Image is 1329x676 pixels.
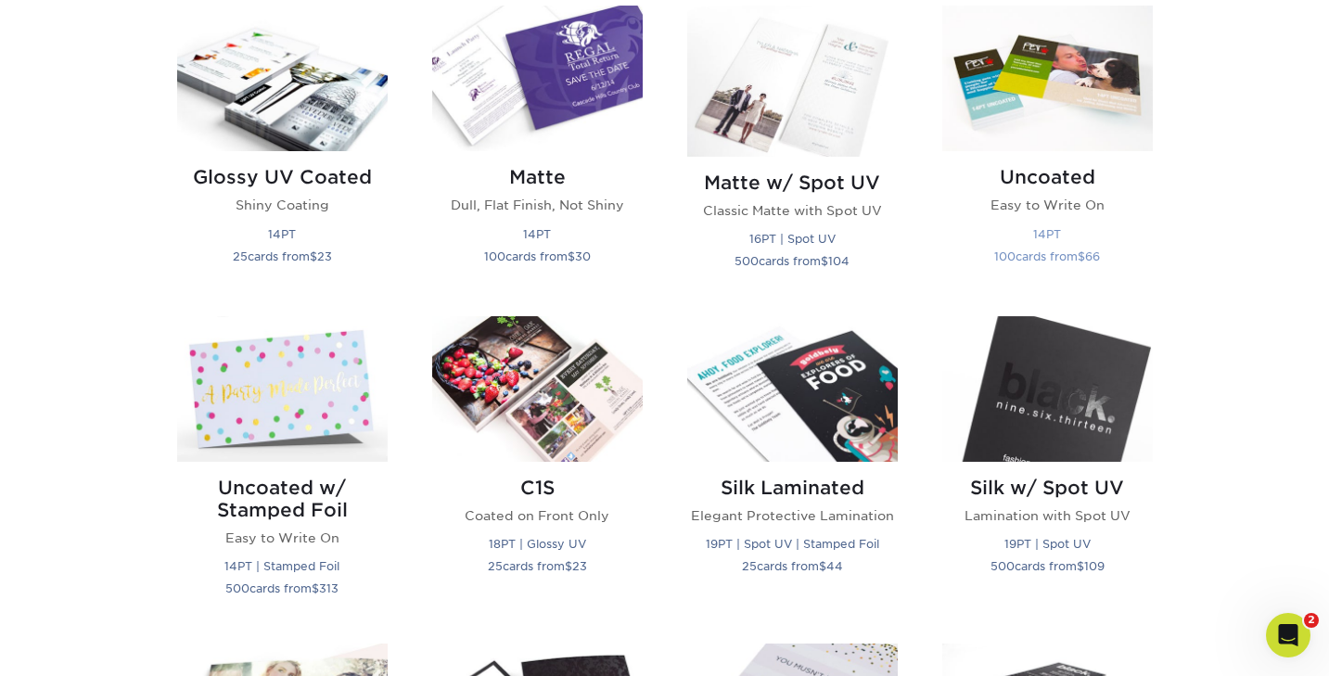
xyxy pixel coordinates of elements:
small: cards from [990,559,1105,573]
p: Shiny Coating [177,196,388,214]
img: Glossy UV Coated Postcards [177,6,388,151]
span: $ [1077,559,1084,573]
h2: Uncoated w/ Stamped Foil [177,477,388,521]
span: 44 [826,559,843,573]
small: cards from [994,249,1100,263]
a: Silk Laminated Postcards Silk Laminated Elegant Protective Lamination 19PT | Spot UV | Stamped Fo... [687,316,898,621]
small: 14PT [523,227,551,241]
a: Matte Postcards Matte Dull, Flat Finish, Not Shiny 14PT 100cards from$30 [432,6,643,294]
span: 25 [742,559,757,573]
span: 23 [317,249,332,263]
span: $ [568,249,575,263]
span: 500 [735,254,759,268]
p: Lamination with Spot UV [942,506,1153,525]
h2: Silk Laminated [687,477,898,499]
p: Coated on Front Only [432,506,643,525]
span: 100 [484,249,505,263]
img: Uncoated Postcards [942,6,1153,151]
img: Matte Postcards [432,6,643,151]
a: C1S Postcards C1S Coated on Front Only 18PT | Glossy UV 25cards from$23 [432,316,643,621]
small: cards from [225,581,339,595]
span: $ [821,254,828,268]
span: 100 [994,249,1016,263]
img: Uncoated w/ Stamped Foil Postcards [177,316,388,462]
a: Glossy UV Coated Postcards Glossy UV Coated Shiny Coating 14PT 25cards from$23 [177,6,388,294]
small: cards from [735,254,850,268]
span: 500 [225,581,249,595]
p: Elegant Protective Lamination [687,506,898,525]
h2: Matte w/ Spot UV [687,172,898,194]
p: Dull, Flat Finish, Not Shiny [432,196,643,214]
img: Matte w/ Spot UV Postcards [687,6,898,156]
span: $ [312,581,319,595]
small: 19PT | Spot UV | Stamped Foil [706,537,879,551]
img: C1S Postcards [432,316,643,462]
span: $ [819,559,826,573]
img: Silk w/ Spot UV Postcards [942,316,1153,462]
span: 2 [1304,613,1319,628]
span: 313 [319,581,339,595]
span: 23 [572,559,587,573]
span: 66 [1085,249,1100,263]
h2: Glossy UV Coated [177,166,388,188]
span: $ [310,249,317,263]
iframe: Intercom live chat [1266,613,1310,657]
span: 500 [990,559,1015,573]
small: cards from [484,249,591,263]
a: Silk w/ Spot UV Postcards Silk w/ Spot UV Lamination with Spot UV 19PT | Spot UV 500cards from$109 [942,316,1153,621]
small: 16PT | Spot UV [749,232,836,246]
small: cards from [488,559,587,573]
a: Matte w/ Spot UV Postcards Matte w/ Spot UV Classic Matte with Spot UV 16PT | Spot UV 500cards fr... [687,6,898,294]
small: 19PT | Spot UV [1004,537,1091,551]
a: Uncoated Postcards Uncoated Easy to Write On 14PT 100cards from$66 [942,6,1153,294]
iframe: Google Customer Reviews [5,619,158,670]
small: 14PT [1033,227,1061,241]
small: 14PT [268,227,296,241]
span: 25 [233,249,248,263]
span: $ [565,559,572,573]
small: 14PT | Stamped Foil [224,559,339,573]
p: Easy to Write On [177,529,388,547]
h2: Silk w/ Spot UV [942,477,1153,499]
span: 109 [1084,559,1105,573]
img: Silk Laminated Postcards [687,316,898,462]
h2: C1S [432,477,643,499]
p: Classic Matte with Spot UV [687,201,898,220]
small: 18PT | Glossy UV [489,537,586,551]
span: 30 [575,249,591,263]
a: Uncoated w/ Stamped Foil Postcards Uncoated w/ Stamped Foil Easy to Write On 14PT | Stamped Foil ... [177,316,388,621]
span: 104 [828,254,850,268]
h2: Matte [432,166,643,188]
span: $ [1078,249,1085,263]
h2: Uncoated [942,166,1153,188]
p: Easy to Write On [942,196,1153,214]
small: cards from [742,559,843,573]
span: 25 [488,559,503,573]
small: cards from [233,249,332,263]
